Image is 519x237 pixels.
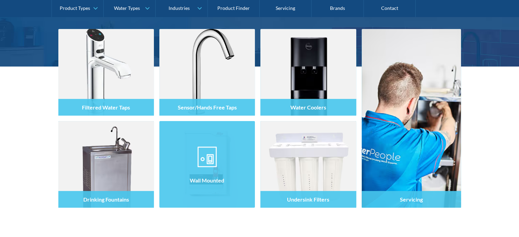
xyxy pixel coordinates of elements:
img: Filtered Water Taps [58,29,154,116]
a: Servicing [362,29,461,208]
h4: Drinking Fountains [83,196,129,203]
div: Industries [168,5,189,11]
img: Undersink Filters [260,121,356,208]
h4: Filtered Water Taps [82,104,130,110]
img: Drinking Fountains [58,121,154,208]
img: Wall Mounted [159,121,255,208]
img: Water Coolers [260,29,356,116]
div: Water Types [114,5,140,11]
h4: Water Coolers [290,104,326,110]
h4: Undersink Filters [287,196,329,203]
h4: Servicing [400,196,423,203]
h4: Sensor/Hands Free Taps [177,104,236,110]
div: Product Types [60,5,90,11]
img: Sensor/Hands Free Taps [159,29,255,116]
h4: Wall Mounted [190,177,224,183]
